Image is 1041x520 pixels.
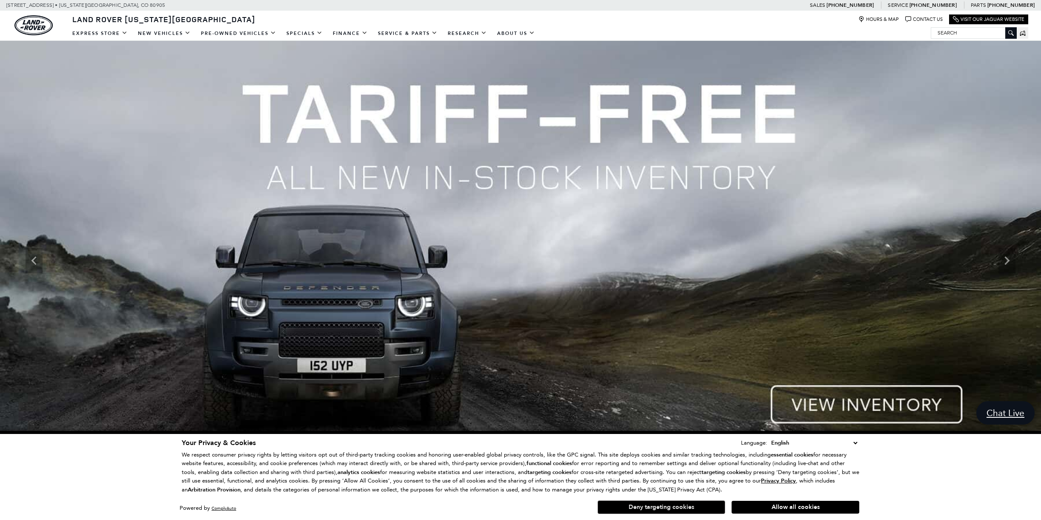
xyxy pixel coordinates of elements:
[905,16,943,23] a: Contact Us
[701,468,746,476] strong: targeting cookies
[67,26,540,41] nav: Main Navigation
[987,2,1035,9] a: [PHONE_NUMBER]
[761,477,796,485] u: Privacy Policy
[526,460,572,467] strong: functional cookies
[196,26,281,41] a: Pre-Owned Vehicles
[212,506,236,511] a: ComplyAuto
[858,16,899,23] a: Hours & Map
[328,26,373,41] a: Finance
[67,14,260,24] a: Land Rover [US_STATE][GEOGRAPHIC_DATA]
[72,14,255,24] span: Land Rover [US_STATE][GEOGRAPHIC_DATA]
[281,26,328,41] a: Specials
[598,500,725,514] button: Deny targeting cookies
[931,28,1016,38] input: Search
[810,2,825,8] span: Sales
[732,501,859,514] button: Allow all cookies
[14,15,53,35] img: Land Rover
[888,2,908,8] span: Service
[26,248,43,273] div: Previous
[771,451,813,459] strong: essential cookies
[741,440,767,445] div: Language:
[953,16,1024,23] a: Visit Our Jaguar Website
[182,451,859,494] p: We respect consumer privacy rights by letting visitors opt out of third-party tracking cookies an...
[761,477,796,484] a: Privacy Policy
[827,2,874,9] a: [PHONE_NUMBER]
[373,26,443,41] a: Service & Parts
[182,438,256,448] span: Your Privacy & Cookies
[6,2,165,8] a: [STREET_ADDRESS] • [US_STATE][GEOGRAPHIC_DATA], CO 80905
[14,15,53,35] a: land-rover
[492,26,540,41] a: About Us
[67,26,133,41] a: EXPRESS STORE
[337,468,380,476] strong: analytics cookies
[976,401,1035,425] a: Chat Live
[527,468,572,476] strong: targeting cookies
[971,2,986,8] span: Parts
[909,2,957,9] a: [PHONE_NUMBER]
[443,26,492,41] a: Research
[188,486,240,494] strong: Arbitration Provision
[133,26,196,41] a: New Vehicles
[998,248,1015,273] div: Next
[982,407,1029,419] span: Chat Live
[180,506,236,511] div: Powered by
[769,438,859,448] select: Language Select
